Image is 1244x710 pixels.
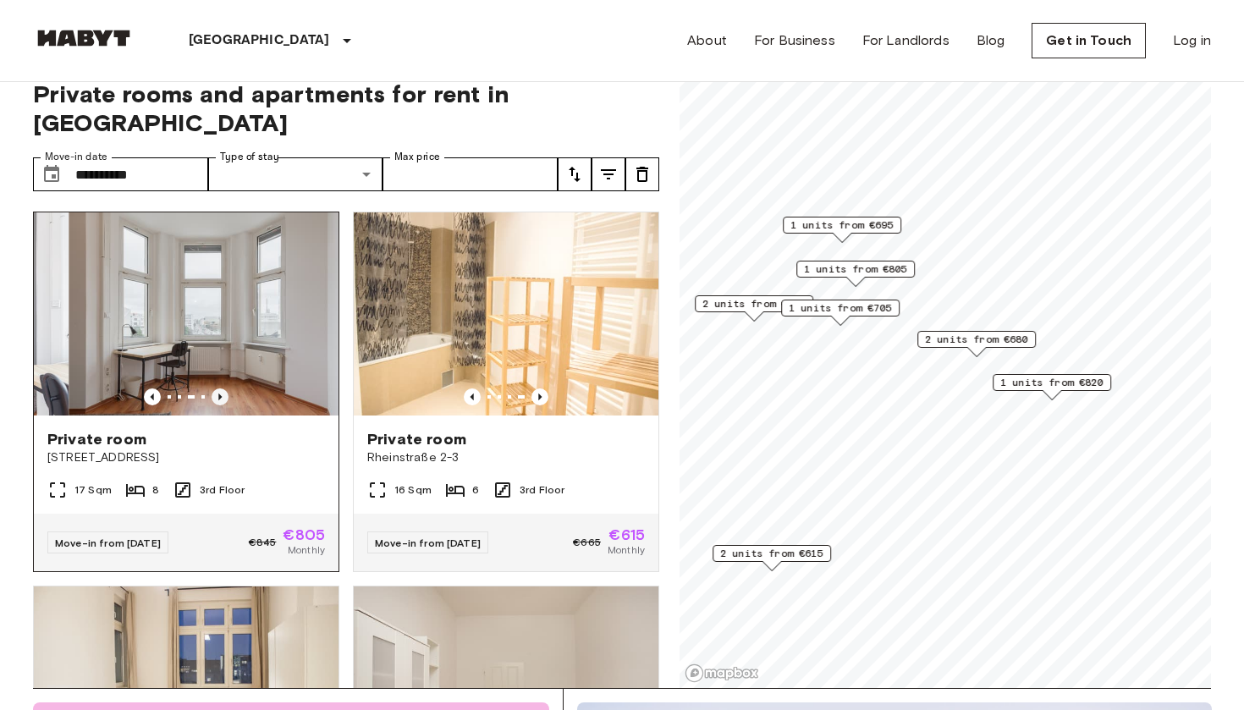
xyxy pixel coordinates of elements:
a: For Landlords [862,30,950,51]
canvas: Map [680,59,1211,688]
span: €665 [573,535,601,550]
button: Previous image [464,388,481,405]
button: tune [558,157,592,191]
img: Marketing picture of unit DE-01-047-05H [69,212,373,416]
span: €845 [249,535,277,550]
button: Previous image [212,388,228,405]
span: 2 units from €615 [720,546,823,561]
span: Move-in from [DATE] [55,537,161,549]
span: Monthly [288,542,325,558]
button: tune [625,157,659,191]
a: Blog [977,30,1005,51]
a: Previous imagePrevious imagePrivate roomRheinstraße 2-316 Sqm63rd FloorMove-in from [DATE]€665€61... [353,212,659,572]
span: 16 Sqm [394,482,432,498]
div: Map marker [695,295,813,322]
p: [GEOGRAPHIC_DATA] [189,30,330,51]
span: 1 units from €705 [789,300,892,316]
span: 8 [152,482,159,498]
button: Previous image [144,388,161,405]
div: Map marker [917,331,1036,357]
div: Map marker [796,261,915,287]
span: €615 [608,527,645,542]
a: Mapbox logo [685,663,759,683]
span: 1 units from €820 [1000,375,1104,390]
span: 3rd Floor [200,482,245,498]
span: 3rd Floor [520,482,564,498]
button: Choose date, selected date is 13 Oct 2025 [35,157,69,191]
label: Move-in date [45,150,107,164]
img: Marketing picture of unit DE-01-090-05M [354,212,658,416]
a: About [687,30,727,51]
a: For Business [754,30,835,51]
span: 6 [472,482,479,498]
span: 2 units from €710 [702,296,806,311]
button: Previous image [531,388,548,405]
img: Habyt [33,30,135,47]
div: Map marker [781,300,900,326]
div: Map marker [783,217,901,243]
span: Private rooms and apartments for rent in [GEOGRAPHIC_DATA] [33,80,659,137]
span: 1 units from €805 [804,261,907,277]
label: Max price [394,150,440,164]
span: Monthly [608,542,645,558]
a: Previous imagePrevious imagePrivate room[STREET_ADDRESS]17 Sqm83rd FloorMove-in from [DATE]€845€8... [33,212,339,572]
span: 17 Sqm [74,482,112,498]
label: Type of stay [220,150,279,164]
span: €805 [283,527,325,542]
span: Rheinstraße 2-3 [367,449,645,466]
span: [STREET_ADDRESS] [47,449,325,466]
span: 1 units from €695 [790,217,894,233]
span: Private room [367,429,466,449]
span: Private room [47,429,146,449]
div: Map marker [993,374,1111,400]
a: Log in [1173,30,1211,51]
span: Move-in from [DATE] [375,537,481,549]
div: Map marker [713,545,831,571]
span: 2 units from €680 [925,332,1028,347]
button: tune [592,157,625,191]
a: Get in Touch [1032,23,1146,58]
